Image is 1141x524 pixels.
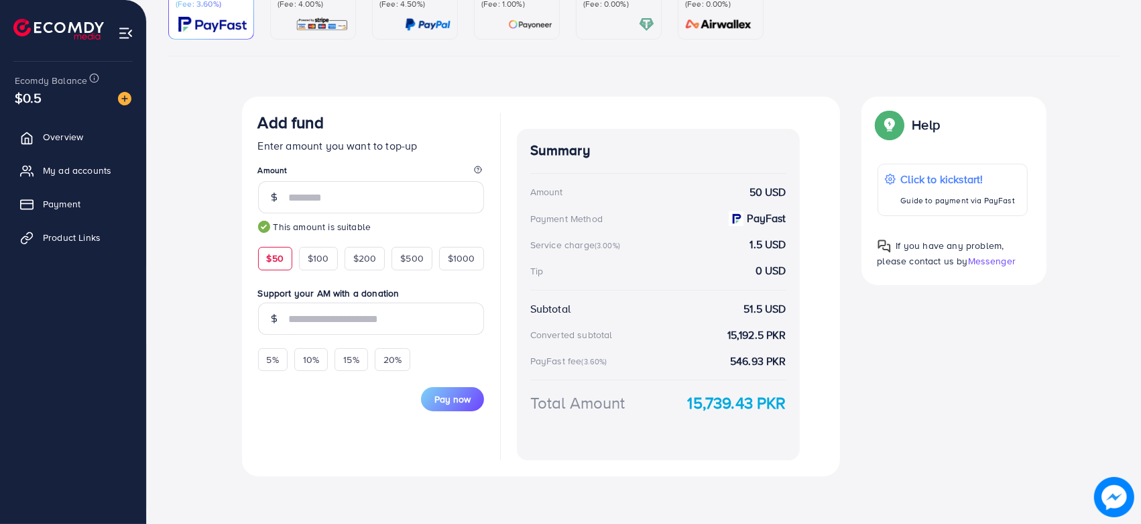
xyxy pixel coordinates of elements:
strong: 15,192.5 PKR [727,327,786,343]
p: Help [912,117,941,133]
span: 15% [343,353,359,366]
span: 5% [267,353,279,366]
p: Enter amount you want to top-up [258,138,484,154]
img: Popup guide [878,113,902,137]
img: card [296,17,349,32]
div: Subtotal [530,301,570,317]
strong: 50 USD [749,185,786,200]
p: Click to kickstart! [901,171,1015,187]
img: card [681,17,756,32]
strong: 51.5 USD [743,301,786,317]
span: Pay now [434,392,471,406]
small: (3.60%) [581,356,607,367]
img: card [178,17,247,32]
img: card [405,17,451,32]
span: $1000 [448,252,475,265]
span: $200 [353,252,377,265]
img: menu [118,25,133,41]
strong: 0 USD [756,263,786,278]
small: (3.00%) [595,240,620,251]
strong: 546.93 PKR [730,354,786,369]
h3: Add fund [258,113,324,132]
div: Converted subtotal [530,328,613,342]
span: Ecomdy Balance [15,74,87,87]
small: This amount is suitable [258,220,484,233]
p: Guide to payment via PayFast [901,193,1015,209]
span: My ad accounts [43,164,111,177]
strong: 1.5 USD [750,237,786,252]
div: Payment Method [530,212,603,225]
span: Messenger [968,254,1016,268]
span: $100 [308,252,329,265]
img: image [118,92,131,105]
span: Overview [43,130,83,144]
span: $50 [267,252,284,265]
img: Popup guide [878,240,891,253]
img: payment [729,211,743,226]
span: If you have any problem, please contact us by [878,239,1004,268]
a: Payment [10,191,136,217]
img: guide [258,221,270,233]
span: $500 [400,252,424,265]
span: Payment [43,197,80,211]
div: Total Amount [530,391,625,415]
div: Service charge [530,238,624,252]
div: Tip [530,264,543,278]
span: Product Links [43,231,101,244]
a: Product Links [10,224,136,251]
a: Overview [10,123,136,150]
span: 20% [383,353,402,366]
a: My ad accounts [10,157,136,184]
label: Support your AM with a donation [258,286,484,300]
img: image [1095,478,1134,517]
strong: PayFast [747,211,786,226]
legend: Amount [258,164,484,181]
span: 10% [303,353,319,366]
div: Amount [530,185,563,199]
div: PayFast fee [530,354,611,368]
img: card [639,17,654,32]
img: logo [13,19,104,40]
button: Pay now [421,387,484,411]
strong: 15,739.43 PKR [688,391,786,415]
span: $0.5 [15,88,42,107]
h4: Summary [530,142,786,159]
img: card [508,17,552,32]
